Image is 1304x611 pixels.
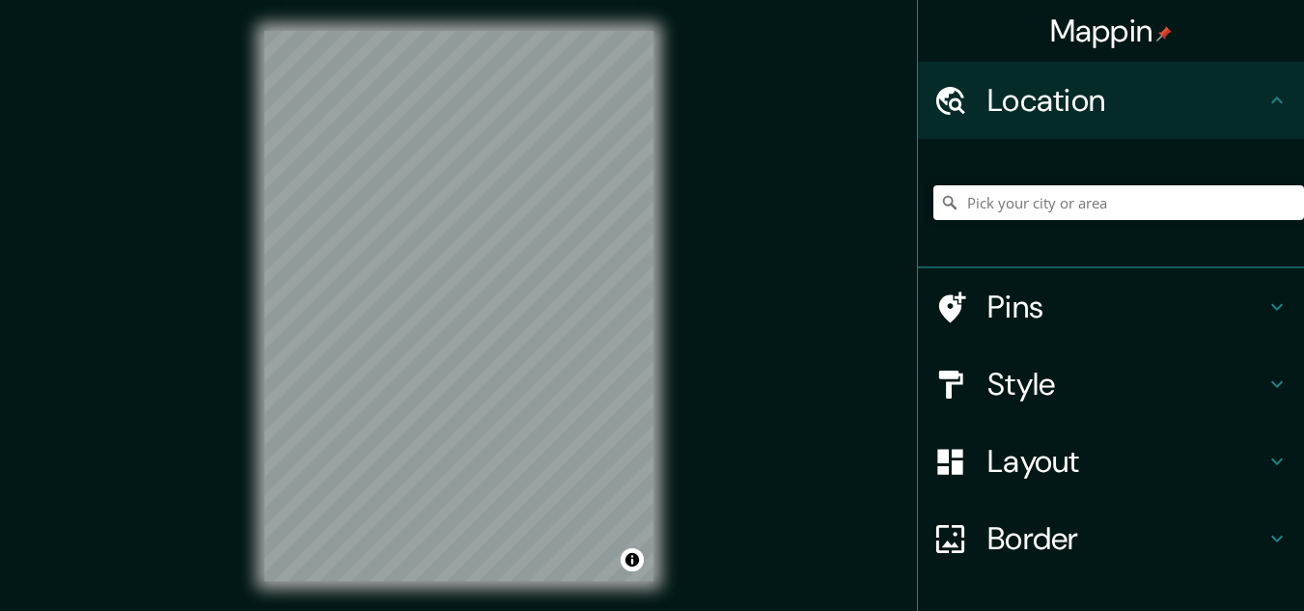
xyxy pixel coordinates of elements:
[1156,26,1172,42] img: pin-icon.png
[987,365,1265,403] h4: Style
[621,548,644,571] button: Toggle attribution
[918,268,1304,346] div: Pins
[918,62,1304,139] div: Location
[987,288,1265,326] h4: Pins
[1132,536,1283,590] iframe: Help widget launcher
[918,346,1304,423] div: Style
[1050,12,1173,50] h4: Mappin
[264,31,653,581] canvas: Map
[987,442,1265,481] h4: Layout
[987,519,1265,558] h4: Border
[933,185,1304,220] input: Pick your city or area
[918,423,1304,500] div: Layout
[918,500,1304,577] div: Border
[987,81,1265,120] h4: Location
